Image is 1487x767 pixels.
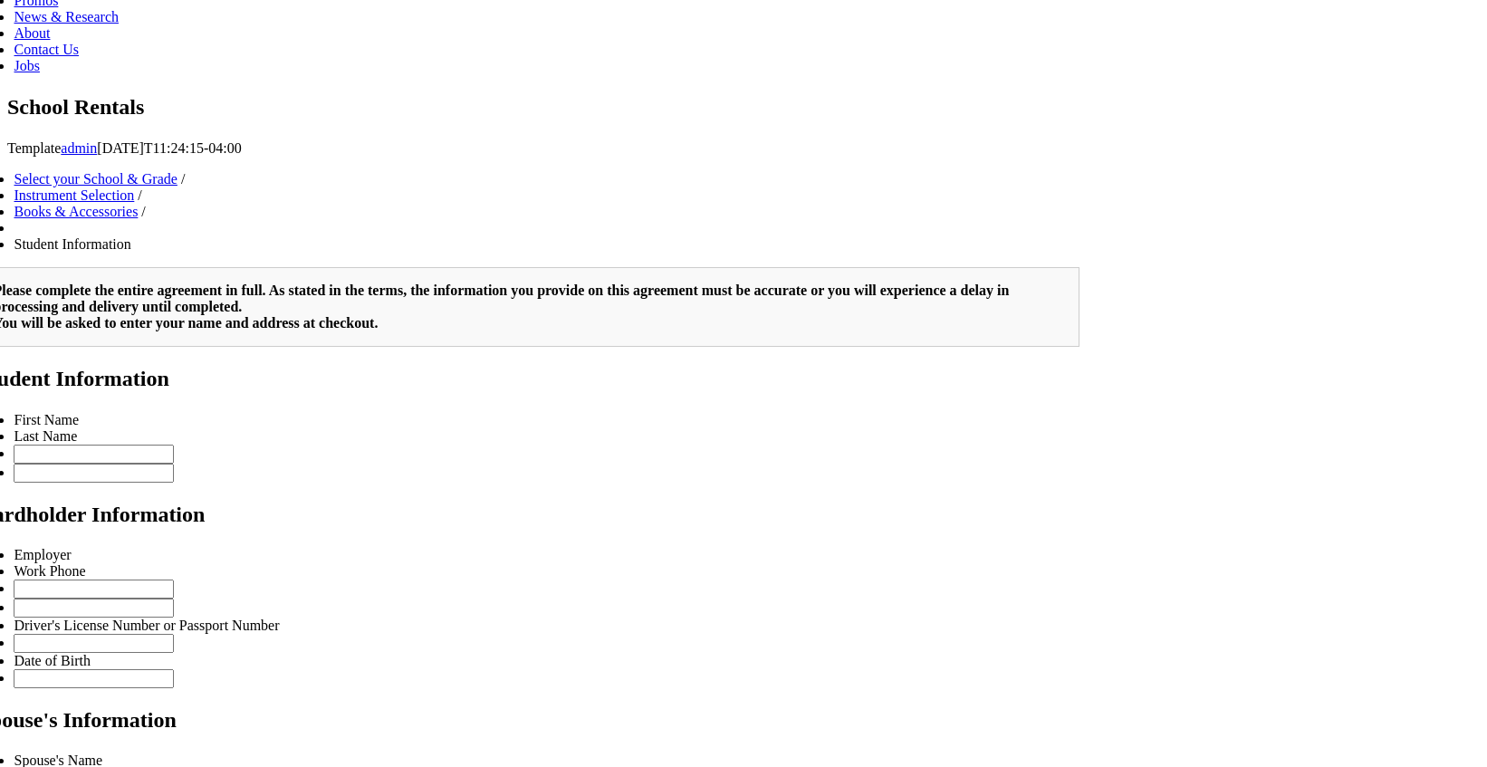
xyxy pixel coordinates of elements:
[138,187,141,203] span: /
[14,10,77,24] span: Thumbnails
[7,92,1480,123] h1: School Rentals
[7,26,1095,174] a: Page 1
[14,25,50,41] a: About
[14,653,973,669] li: Date of Birth
[203,7,284,26] button: Attachments
[14,204,138,219] a: Books & Accessories
[14,9,119,24] a: News & Research
[7,7,84,26] button: Thumbnails
[14,236,1079,253] li: Student Information
[210,10,277,24] span: Attachments
[14,412,1079,428] li: First Name
[14,618,973,634] li: Driver's License Number or Passport Number
[14,547,1079,563] li: Employer
[141,204,145,219] span: /
[7,174,1095,321] a: Page 2
[88,7,199,26] button: Document Outline
[181,171,185,187] span: /
[14,58,39,73] a: Jobs
[7,140,61,156] span: Template
[61,140,97,156] a: admin
[7,92,1480,123] section: Page Title Bar
[14,42,79,57] a: Contact Us
[14,171,177,187] a: Select your School & Grade
[97,140,241,156] span: [DATE]T11:24:15-04:00
[14,563,1079,580] li: Work Phone
[14,187,134,203] a: Instrument Selection
[95,10,192,24] span: Document Outline
[14,428,1079,445] li: Last Name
